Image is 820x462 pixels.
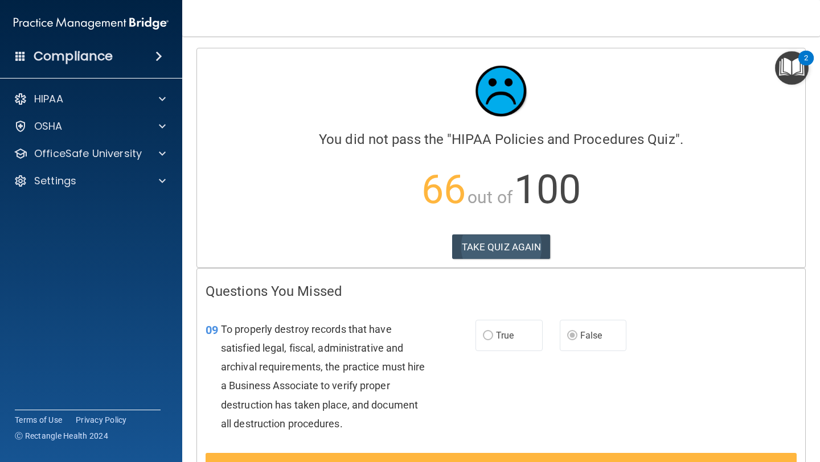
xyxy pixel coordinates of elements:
span: out of [468,187,512,207]
a: Privacy Policy [76,414,127,426]
span: Ⓒ Rectangle Health 2024 [15,430,108,442]
a: OSHA [14,119,166,133]
a: HIPAA [14,92,166,106]
input: False [567,332,577,340]
img: PMB logo [14,12,169,35]
span: To properly destroy records that have satisfied legal, fiscal, administrative and archival requir... [221,323,425,430]
img: sad_face.ecc698e2.jpg [467,57,535,125]
p: Settings [34,174,76,188]
button: TAKE QUIZ AGAIN [452,234,551,259]
a: Settings [14,174,166,188]
div: 2 [804,58,808,73]
p: OSHA [34,119,63,133]
p: OfficeSafe University [34,147,142,160]
span: 66 [421,166,466,213]
a: OfficeSafe University [14,147,166,160]
a: Terms of Use [15,414,62,426]
input: True [483,332,493,340]
h4: Compliance [34,48,113,64]
span: True [496,330,514,341]
h4: You did not pass the " ". [206,132,797,147]
span: 100 [514,166,581,213]
h4: Questions You Missed [206,284,797,299]
p: HIPAA [34,92,63,106]
span: HIPAA Policies and Procedures Quiz [452,131,675,147]
span: False [580,330,602,341]
button: Open Resource Center, 2 new notifications [775,51,809,85]
span: 09 [206,323,218,337]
